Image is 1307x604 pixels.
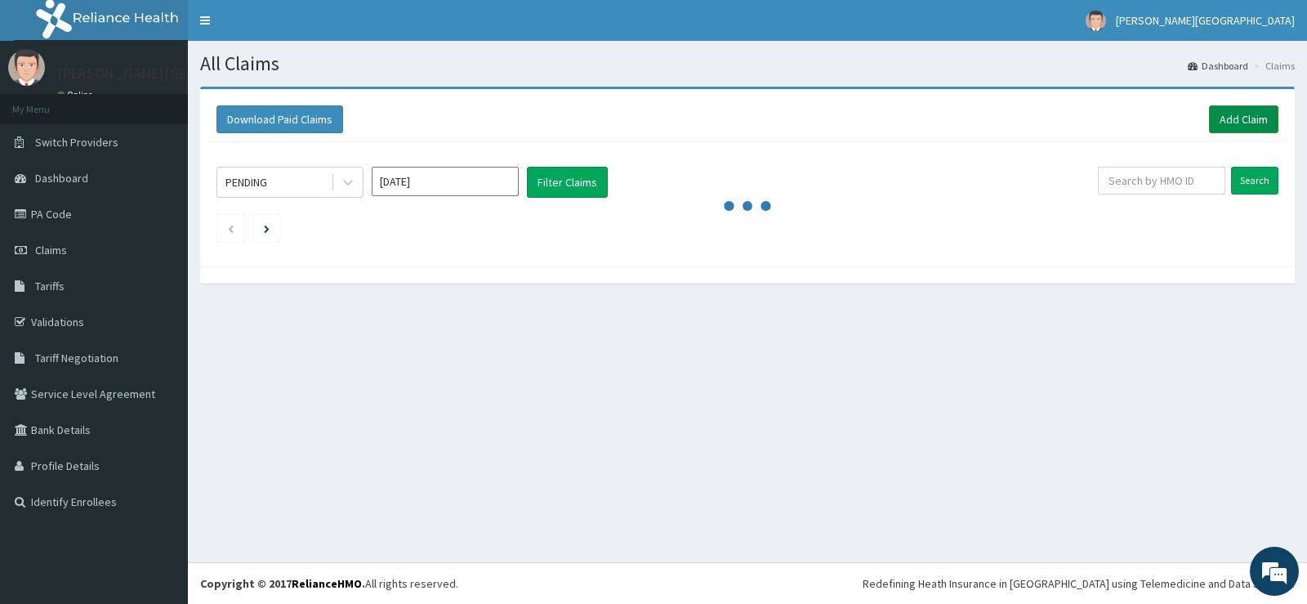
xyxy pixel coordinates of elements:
[292,576,362,591] a: RelianceHMO
[1231,167,1278,195] input: Search
[723,181,772,230] svg: audio-loading
[1116,13,1295,28] span: [PERSON_NAME][GEOGRAPHIC_DATA]
[200,576,365,591] strong: Copyright © 2017 .
[57,66,299,81] p: [PERSON_NAME][GEOGRAPHIC_DATA]
[372,167,519,196] input: Select Month and Year
[527,167,608,198] button: Filter Claims
[8,49,45,86] img: User Image
[57,89,96,101] a: Online
[1250,59,1295,73] li: Claims
[1086,11,1106,31] img: User Image
[35,135,118,150] span: Switch Providers
[227,221,234,235] a: Previous page
[200,53,1295,74] h1: All Claims
[1209,105,1278,133] a: Add Claim
[216,105,343,133] button: Download Paid Claims
[264,221,270,235] a: Next page
[225,174,267,190] div: PENDING
[35,279,65,293] span: Tariffs
[863,575,1295,592] div: Redefining Heath Insurance in [GEOGRAPHIC_DATA] using Telemedicine and Data Science!
[35,171,88,186] span: Dashboard
[35,243,67,257] span: Claims
[1188,59,1248,73] a: Dashboard
[35,351,118,365] span: Tariff Negotiation
[188,562,1307,604] footer: All rights reserved.
[1098,167,1226,195] input: Search by HMO ID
